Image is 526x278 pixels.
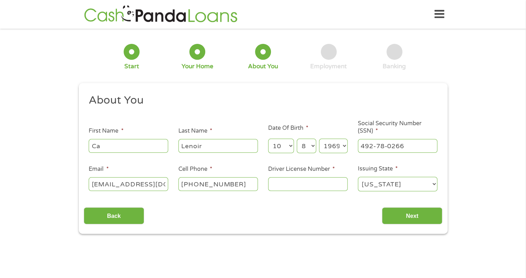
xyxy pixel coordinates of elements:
[178,177,258,191] input: (541) 754-3010
[124,63,139,70] div: Start
[358,165,398,173] label: Issuing State
[89,93,432,108] h2: About You
[89,127,123,135] label: First Name
[382,207,442,225] input: Next
[89,139,168,152] input: John
[89,177,168,191] input: john@gmail.com
[178,139,258,152] input: Smith
[178,166,212,173] label: Cell Phone
[84,207,144,225] input: Back
[178,127,212,135] label: Last Name
[268,124,308,132] label: Date Of Birth
[248,63,278,70] div: About You
[82,4,240,24] img: GetLoanNow Logo
[358,120,437,135] label: Social Security Number (SSN)
[310,63,347,70] div: Employment
[358,139,437,152] input: 078-05-1120
[182,63,213,70] div: Your Home
[383,63,406,70] div: Banking
[268,166,335,173] label: Driver License Number
[89,166,108,173] label: Email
